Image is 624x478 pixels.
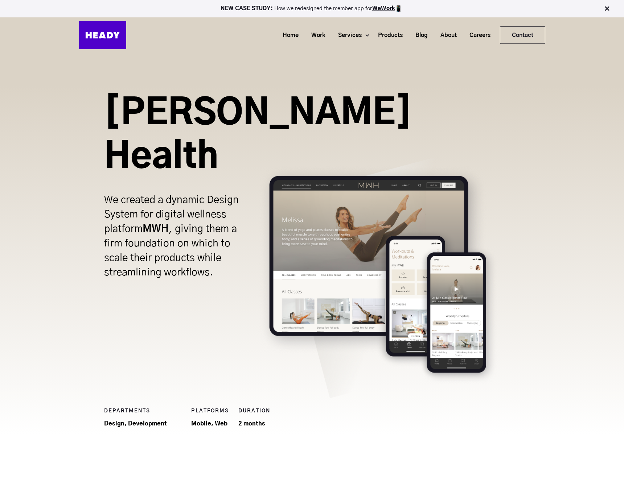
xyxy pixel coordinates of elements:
strong: MWH [143,224,169,234]
img: app emoji [395,5,402,12]
a: WeWork [372,6,395,11]
a: Blog [406,29,431,42]
a: About [431,29,460,42]
p: Mobile, Web [191,420,229,427]
a: Services [329,29,365,42]
p: 2 months [238,420,333,427]
img: Close Bar [603,5,611,12]
a: Products [369,29,406,42]
img: Heady_Logo_Web-01 (1) [79,21,126,49]
h5: PLATFORMS [191,408,229,414]
p: How we redesigned the member app for [3,5,621,12]
h5: DEPARTMENTS [104,408,182,414]
a: Careers [460,29,494,42]
div: Navigation Menu [134,26,545,44]
a: Contact [500,27,545,43]
h1: [PERSON_NAME] Health [104,92,250,179]
a: Work [302,29,329,42]
h5: DURATION [238,408,333,414]
p: We created a dynamic Design System for digital wellness platform , giving them a firm foundation ... [104,193,250,280]
img: Product Design Cover Image (3) [258,146,529,398]
p: Design, Development [104,420,182,427]
a: Home [274,29,302,42]
strong: NEW CASE STUDY: [221,6,274,11]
